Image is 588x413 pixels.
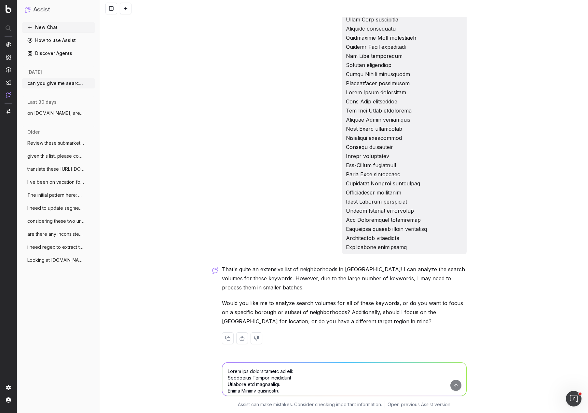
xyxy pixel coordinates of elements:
[27,140,85,146] span: Review these submarket and city associat
[6,80,11,85] img: Studio
[6,92,11,98] img: Assist
[22,78,95,88] button: can you give me search volumes for a key
[27,192,85,198] span: The initial pattern here: @SRP/houses/w
[25,5,92,14] button: Assist
[222,299,467,326] p: Would you like me to analyze search volumes for all of these keywords, or do you want to focus on...
[27,179,85,185] span: I've been on vacation for a week, how ha
[27,153,85,159] span: given this list, please complete the tab
[566,391,581,406] iframe: Intercom live chat
[22,151,95,161] button: given this list, please complete the tab
[22,203,95,213] button: I need to update segmentation to include
[27,129,40,135] span: older
[27,231,85,237] span: are there any inconsistencies or possibl
[27,218,85,224] span: considering these two urls, [URL].
[27,80,85,87] span: can you give me search volumes for a key
[388,401,450,408] a: Open previous Assist version
[33,5,50,14] h1: Assist
[22,229,95,239] button: are there any inconsistencies or possibl
[22,255,95,265] button: Looking at [DOMAIN_NAME] site crawls, w
[27,69,42,75] span: [DATE]
[22,108,95,118] button: on [DOMAIN_NAME], are there neighborhoo
[27,166,85,172] span: translate these [URL][DOMAIN_NAME].
[22,190,95,200] button: The initial pattern here: @SRP/houses/w
[222,265,467,292] p: That's quite an extensive list of neighborhoods in [GEOGRAPHIC_DATA]! I can analyze the search vo...
[238,401,382,408] p: Assist can make mistakes. Consider checking important information.
[6,67,11,73] img: Activation
[22,242,95,252] button: i need regex to extract the publish date
[22,177,95,187] button: I've been on vacation for a week, how ha
[27,110,85,116] span: on [DOMAIN_NAME], are there neighborhoo
[6,385,11,390] img: Setting
[27,99,57,105] span: last 30 days
[6,5,11,13] img: Botify logo
[212,267,218,274] img: Botify assist logo
[25,7,31,13] img: Assist
[22,216,95,226] button: considering these two urls, [URL].
[22,48,95,59] a: Discover Agents
[6,54,11,60] img: Intelligence
[22,164,95,174] button: translate these [URL][DOMAIN_NAME].
[7,109,10,113] img: Switch project
[27,205,85,211] span: I need to update segmentation to include
[6,42,11,47] img: Analytics
[27,257,85,263] span: Looking at [DOMAIN_NAME] site crawls, w
[22,22,95,33] button: New Chat
[22,35,95,46] a: How to use Assist
[27,244,85,250] span: i need regex to extract the publish date
[6,397,11,403] img: My account
[22,138,95,148] button: Review these submarket and city associat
